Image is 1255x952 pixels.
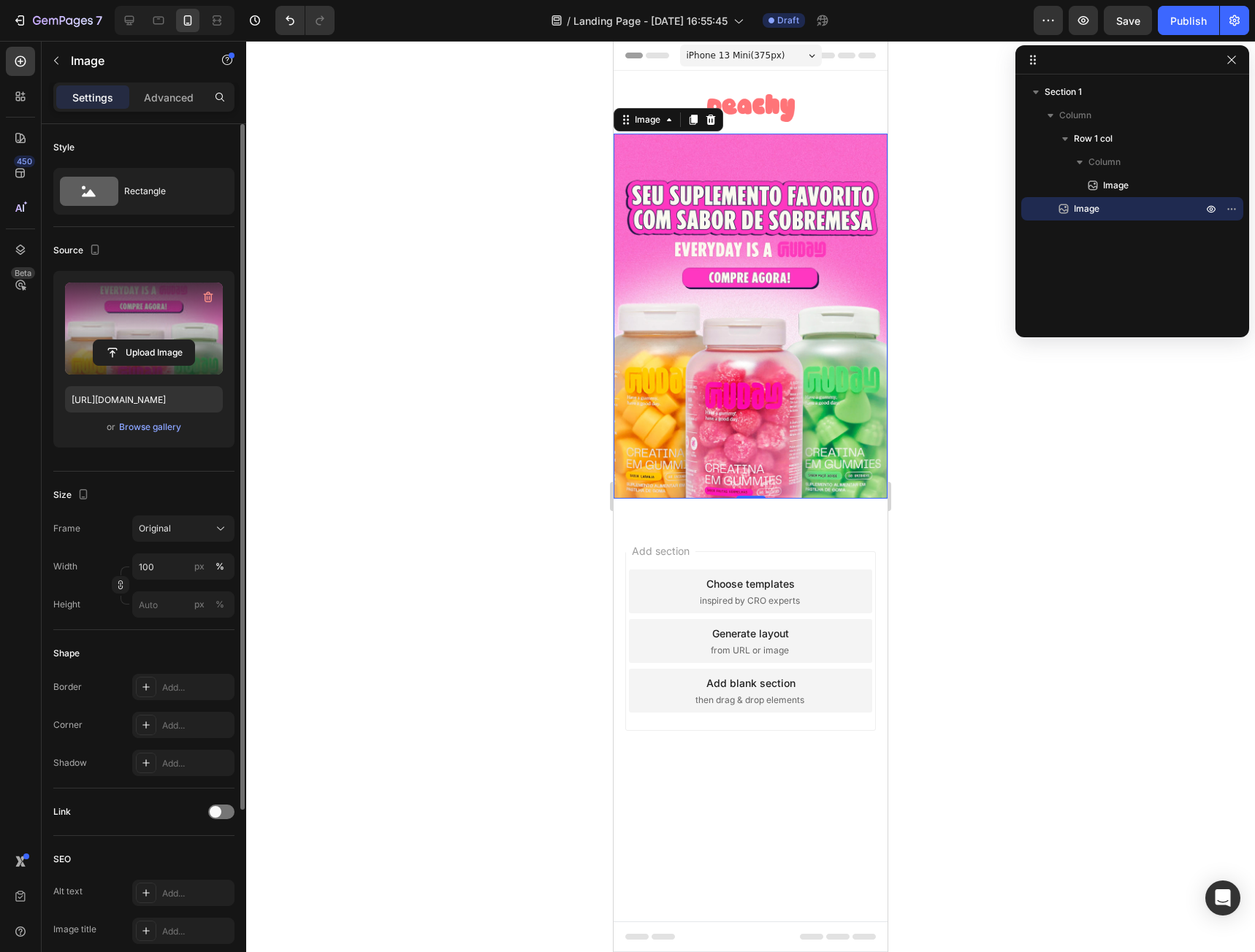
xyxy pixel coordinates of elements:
[132,553,234,580] input: px%
[53,241,104,261] div: Source
[53,647,80,660] div: Shape
[215,598,224,611] div: %
[162,887,231,900] div: Add...
[65,386,223,412] input: https://example.com/image.jpg
[777,14,799,27] span: Draft
[614,41,888,952] iframe: Design area
[1116,15,1140,27] span: Save
[191,596,208,613] button: %
[119,421,181,434] div: Browse gallery
[6,6,109,35] button: 7
[162,719,231,732] div: Add...
[72,90,113,105] p: Settings
[573,13,728,28] span: Landing Page - [DATE] 16:55:45
[11,267,35,279] div: Beta
[132,515,234,542] button: Original
[53,923,96,936] div: Image title
[107,418,115,436] span: or
[1059,108,1091,123] span: Column
[14,156,35,167] div: 450
[53,756,87,769] div: Shadow
[53,853,71,866] div: SEO
[1088,155,1121,169] span: Column
[162,925,231,938] div: Add...
[1158,6,1219,35] button: Publish
[567,13,571,28] span: /
[191,558,208,575] button: %
[71,52,195,69] p: Image
[144,90,194,105] p: Advanced
[1104,6,1152,35] button: Save
[53,718,83,732] div: Corner
[1045,85,1082,99] span: Section 1
[124,174,213,208] div: Rectangle
[162,681,231,694] div: Add...
[162,757,231,770] div: Add...
[194,560,205,573] div: px
[53,560,77,573] label: Width
[53,805,71,818] div: Link
[211,596,229,613] button: px
[96,12,102,29] p: 7
[53,485,92,505] div: Size
[53,885,83,898] div: Alt text
[194,598,205,611] div: px
[53,598,80,611] label: Height
[53,141,75,154] div: Style
[139,522,171,535] span: Original
[1205,880,1240,915] div: Open Intercom Messenger
[215,560,224,573] div: %
[118,420,182,434] button: Browse gallery
[275,6,335,35] div: Undo/Redo
[132,591,234,618] input: px%
[53,522,80,535] label: Frame
[93,339,195,366] button: Upload Image
[1074,131,1113,146] span: Row 1 col
[53,680,82,694] div: Border
[1103,178,1129,193] span: Image
[1170,13,1207,28] div: Publish
[211,558,229,575] button: px
[1074,201,1099,216] span: Image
